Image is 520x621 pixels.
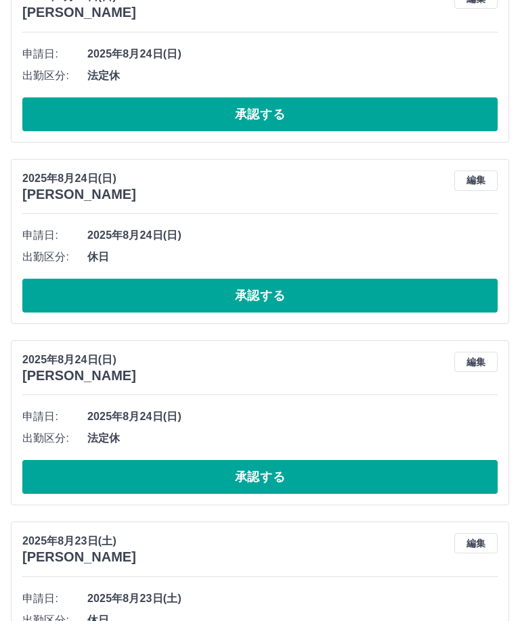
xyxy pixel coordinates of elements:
[22,533,136,549] p: 2025年8月23日(土)
[87,68,498,84] span: 法定休
[454,352,498,372] button: 編集
[22,368,136,384] h3: [PERSON_NAME]
[22,460,498,494] button: 承認する
[22,352,136,368] p: 2025年8月24日(日)
[22,97,498,131] button: 承認する
[22,68,87,84] span: 出勤区分:
[22,46,87,62] span: 申請日:
[22,549,136,565] h3: [PERSON_NAME]
[87,430,498,446] span: 法定休
[87,409,498,425] span: 2025年8月24日(日)
[454,533,498,553] button: 編集
[22,430,87,446] span: 出勤区分:
[22,5,136,20] h3: [PERSON_NAME]
[87,249,498,265] span: 休日
[87,46,498,62] span: 2025年8月24日(日)
[22,227,87,244] span: 申請日:
[22,187,136,202] h3: [PERSON_NAME]
[22,591,87,607] span: 申請日:
[22,279,498,313] button: 承認する
[22,170,136,187] p: 2025年8月24日(日)
[22,409,87,425] span: 申請日:
[87,591,498,607] span: 2025年8月23日(土)
[22,249,87,265] span: 出勤区分:
[454,170,498,191] button: 編集
[87,227,498,244] span: 2025年8月24日(日)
